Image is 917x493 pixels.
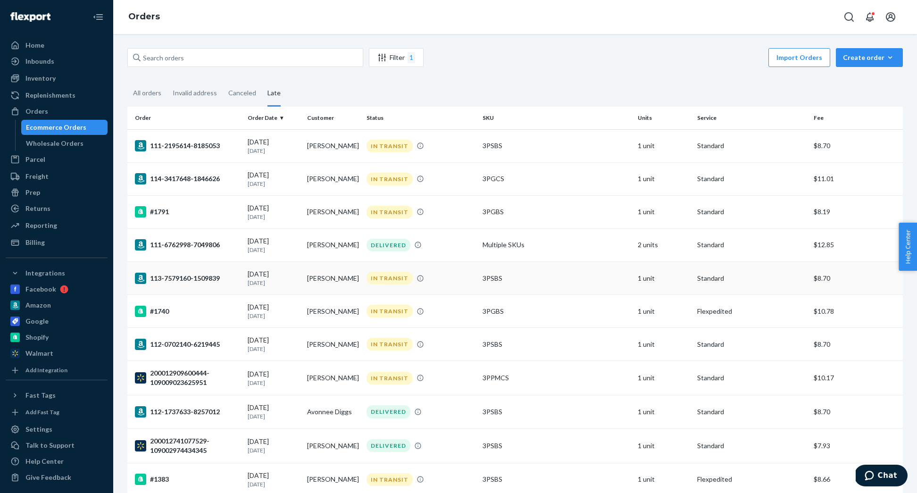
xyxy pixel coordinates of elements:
td: 1 unit [634,129,693,162]
div: 112-1737633-8257012 [135,406,240,418]
div: IN TRANSIT [367,206,413,218]
div: IN TRANSIT [367,372,413,384]
div: [DATE] [248,170,300,188]
td: $8.70 [810,262,903,295]
td: 2 units [634,228,693,261]
p: [DATE] [248,147,300,155]
div: 1 [408,52,415,63]
div: 3PPMCS [483,373,630,383]
button: Close Navigation [89,8,108,26]
th: Order [127,107,244,129]
input: Search orders [127,48,363,67]
td: Multiple SKUs [479,228,634,261]
div: Filter [369,52,423,63]
div: Replenishments [25,91,75,100]
div: Ecommerce Orders [26,123,86,132]
div: IN TRANSIT [367,473,413,486]
button: Open Search Box [840,8,859,26]
a: Google [6,314,108,329]
a: Shopify [6,330,108,345]
p: Flexpedited [697,475,806,484]
div: Create order [843,53,896,62]
p: [DATE] [248,180,300,188]
div: 3PSBS [483,407,630,417]
div: Late [267,81,281,107]
div: Home [25,41,44,50]
div: 200012909600444-109009023625951 [135,368,240,387]
div: IN TRANSIT [367,305,413,318]
div: Inbounds [25,57,54,66]
div: #1740 [135,306,240,317]
button: Talk to Support [6,438,108,453]
div: DELIVERED [367,405,410,418]
div: Reporting [25,221,57,230]
td: $10.78 [810,295,903,328]
p: [DATE] [248,379,300,387]
div: Integrations [25,268,65,278]
div: 3PSBS [483,141,630,150]
div: 200012741077529-109002974434345 [135,436,240,455]
div: 111-2195614-8185053 [135,140,240,151]
div: [DATE] [248,302,300,320]
div: IN TRANSIT [367,338,413,351]
div: Prep [25,188,40,197]
a: Add Fast Tag [6,407,108,418]
td: Avonnee Diggs [303,395,363,428]
p: [DATE] [248,312,300,320]
div: 3PGCS [483,174,630,184]
td: [PERSON_NAME] [303,262,363,295]
button: Help Center [899,223,917,271]
a: Inventory [6,71,108,86]
div: Settings [25,425,52,434]
a: Settings [6,422,108,437]
p: [DATE] [248,412,300,420]
a: Replenishments [6,88,108,103]
td: $12.85 [810,228,903,261]
div: [DATE] [248,236,300,254]
img: Flexport logo [10,12,50,22]
div: IN TRANSIT [367,272,413,284]
p: Standard [697,141,806,150]
p: Standard [697,340,806,349]
a: Orders [128,11,160,22]
div: 112-0702140-6219445 [135,339,240,350]
div: Add Integration [25,366,67,374]
p: Standard [697,274,806,283]
td: $11.01 [810,162,903,195]
p: Standard [697,240,806,250]
button: Import Orders [768,48,830,67]
button: Integrations [6,266,108,281]
td: [PERSON_NAME] [303,228,363,261]
a: Facebook [6,282,108,297]
td: 1 unit [634,328,693,361]
td: [PERSON_NAME] [303,328,363,361]
div: 3PSBS [483,340,630,349]
p: Standard [697,407,806,417]
th: SKU [479,107,634,129]
div: [DATE] [248,437,300,454]
div: Add Fast Tag [25,408,59,416]
td: [PERSON_NAME] [303,129,363,162]
div: [DATE] [248,335,300,353]
div: [DATE] [248,269,300,287]
div: 3PGBS [483,307,630,316]
div: [DATE] [248,203,300,221]
a: Amazon [6,298,108,313]
td: $8.70 [810,129,903,162]
div: All orders [133,81,161,105]
a: Walmart [6,346,108,361]
button: Give Feedback [6,470,108,485]
td: $7.93 [810,428,903,463]
div: Freight [25,172,49,181]
a: Prep [6,185,108,200]
button: Open notifications [860,8,879,26]
a: Inbounds [6,54,108,69]
p: [DATE] [248,279,300,287]
th: Status [363,107,479,129]
div: #1791 [135,206,240,217]
div: Wholesale Orders [26,139,83,148]
div: Fast Tags [25,391,56,400]
td: $8.70 [810,328,903,361]
td: 1 unit [634,262,693,295]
